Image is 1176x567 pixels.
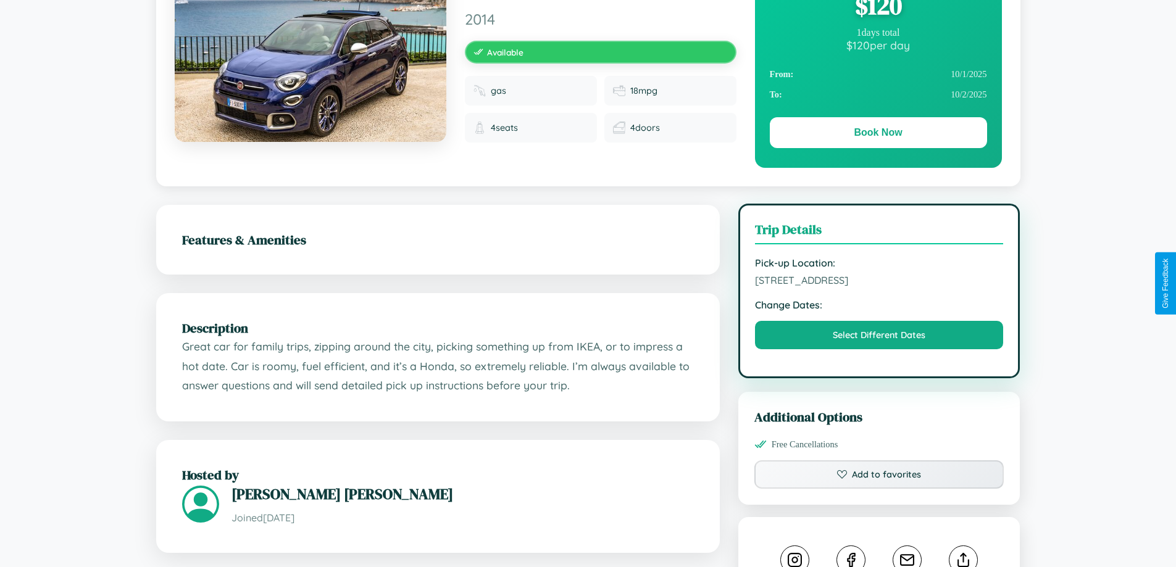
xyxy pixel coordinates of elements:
p: Great car for family trips, zipping around the city, picking something up from IKEA, or to impres... [182,337,694,395]
span: [STREET_ADDRESS] [755,274,1004,286]
span: 18 mpg [630,85,657,96]
h3: [PERSON_NAME] [PERSON_NAME] [231,484,694,504]
h2: Features & Amenities [182,231,694,249]
span: 4 seats [491,122,518,133]
button: Add to favorites [754,460,1004,489]
h2: Description [182,319,694,337]
h3: Additional Options [754,408,1004,426]
div: $ 120 per day [770,38,987,52]
div: Give Feedback [1161,259,1170,308]
img: Fuel efficiency [613,85,625,97]
span: Available [487,47,523,57]
img: Seats [473,122,486,134]
h3: Trip Details [755,220,1004,244]
strong: From: [770,69,794,80]
img: Fuel type [473,85,486,97]
div: 1 days total [770,27,987,38]
span: Free Cancellations [772,439,838,450]
strong: Change Dates: [755,299,1004,311]
strong: Pick-up Location: [755,257,1004,269]
span: 2014 [465,10,736,28]
div: 10 / 2 / 2025 [770,85,987,105]
p: Joined [DATE] [231,509,694,527]
strong: To: [770,89,782,100]
button: Select Different Dates [755,321,1004,349]
img: Doors [613,122,625,134]
span: gas [491,85,506,96]
h2: Hosted by [182,466,694,484]
button: Book Now [770,117,987,148]
div: 10 / 1 / 2025 [770,64,987,85]
span: 4 doors [630,122,660,133]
